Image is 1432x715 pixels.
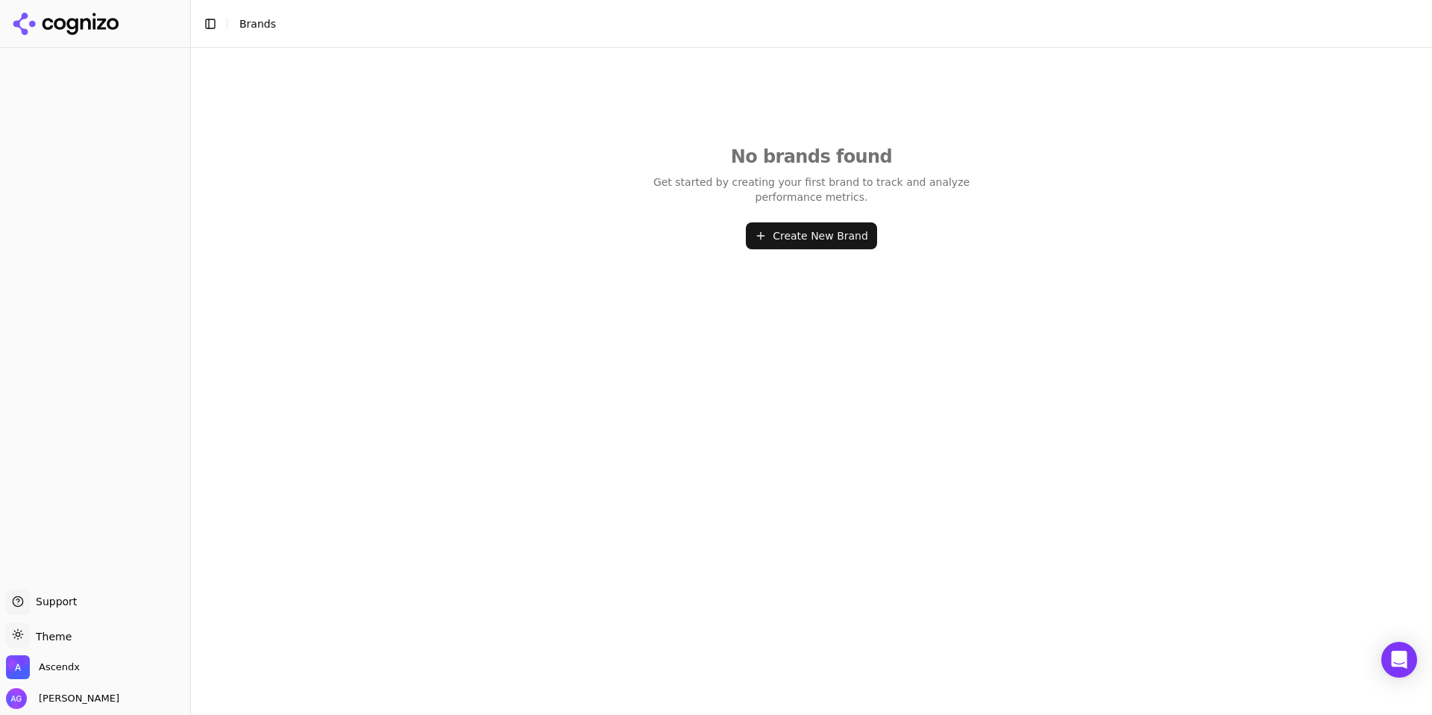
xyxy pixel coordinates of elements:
img: Ascendx [6,655,30,679]
h2: No brands found [644,145,979,169]
button: Create New Brand [746,222,877,249]
button: Open organization switcher [6,655,80,679]
img: Amy Grenham [6,688,27,709]
button: Open user button [6,688,119,709]
nav: breadcrumb [239,16,1390,31]
p: Get started by creating your first brand to track and analyze performance metrics. [644,175,979,204]
div: Open Intercom Messenger [1381,642,1417,678]
span: Theme [30,631,72,643]
span: [PERSON_NAME] [33,692,119,705]
span: Brands [239,18,276,30]
span: Support [30,594,77,609]
span: Ascendx [39,661,80,674]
